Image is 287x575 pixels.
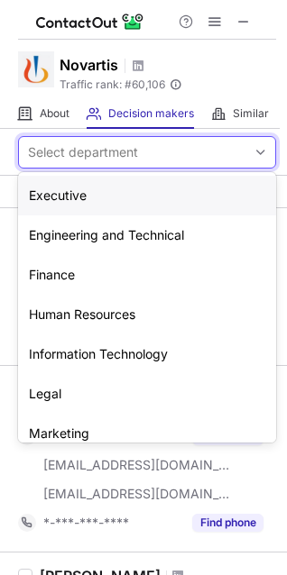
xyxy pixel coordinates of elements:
span: [EMAIL_ADDRESS][DOMAIN_NAME] [43,457,231,473]
div: Engineering and Technical [18,215,276,255]
div: Information Technology [18,334,276,374]
div: Finance [18,255,276,295]
span: Decision makers [108,106,194,121]
img: ContactOut v5.3.10 [36,11,144,32]
div: Legal [18,374,276,414]
span: About [40,106,69,121]
div: Select department [28,143,138,161]
span: Similar [233,106,269,121]
div: Human Resources [18,295,276,334]
div: Marketing [18,414,276,453]
h1: Novartis [60,54,118,76]
img: fcdf3fe2e93a44c53f50564c34faf444 [18,51,54,87]
span: Traffic rank: # 60,106 [60,78,165,91]
span: [EMAIL_ADDRESS][DOMAIN_NAME] [43,486,231,502]
div: Executive [18,176,276,215]
button: Reveal Button [192,514,264,532]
